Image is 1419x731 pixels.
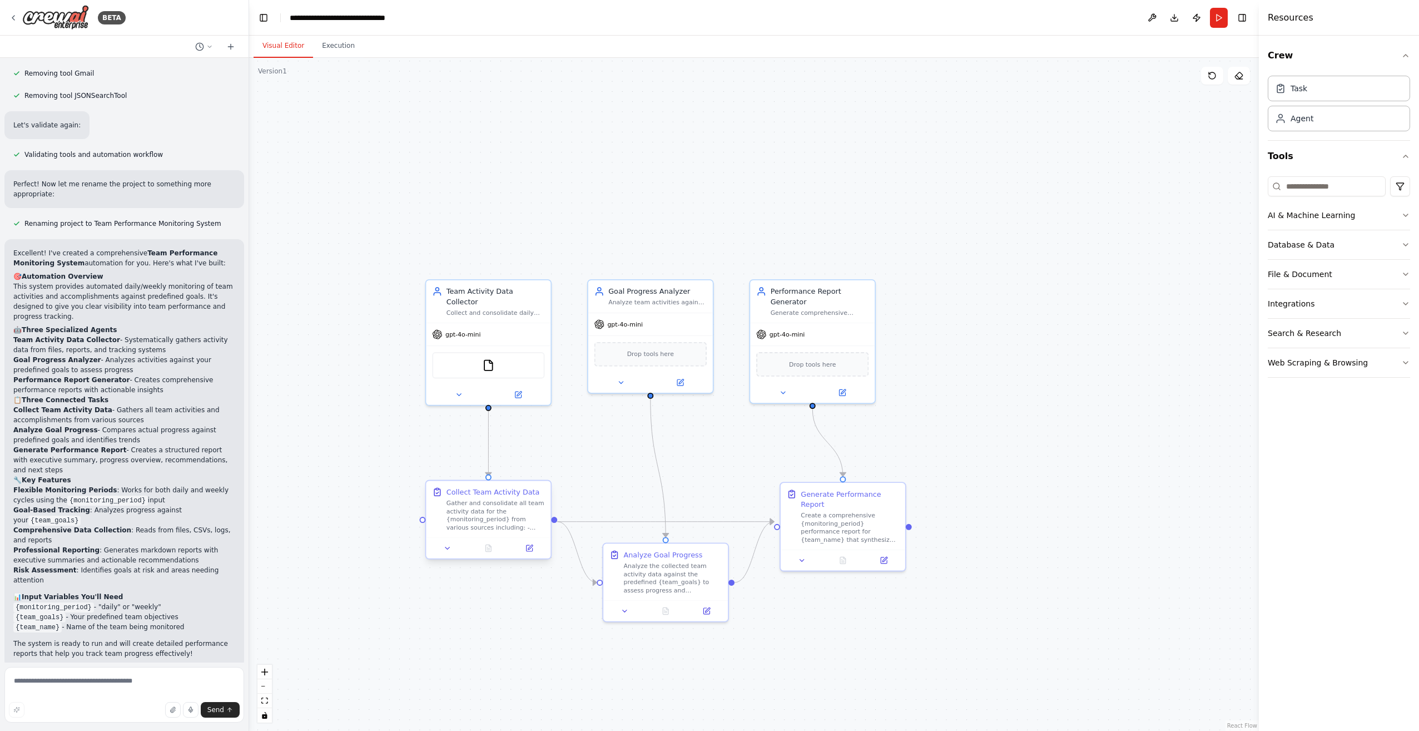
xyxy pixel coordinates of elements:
[13,376,130,384] strong: Performance Report Generator
[183,702,199,718] button: Click to speak your automation idea
[1291,113,1313,124] div: Agent
[624,550,703,560] div: Analyze Goal Progress
[22,273,103,280] strong: Automation Overview
[467,542,510,555] button: No output available
[13,592,235,602] h2: 📊
[1268,201,1410,230] button: AI & Machine Learning
[1291,83,1307,94] div: Task
[557,517,597,588] g: Edge from 6e064515-d840-4c5d-a5b8-def4f9b35efc to 668030ea-32b6-49ea-83db-a122c0f982ff
[646,399,671,537] g: Edge from f4c7fee4-eb9f-44d9-b8f3-54fb147e9611 to 668030ea-32b6-49ea-83db-a122c0f982ff
[1268,210,1355,221] div: AI & Machine Learning
[608,299,707,307] div: Analyze team activities against predefined {team_goals} and assess progress, identifying achievem...
[256,10,271,26] button: Hide left sidebar
[13,639,235,659] p: The system is ready to run and will create detailed performance reports that help you track team ...
[557,517,774,527] g: Edge from 6e064515-d840-4c5d-a5b8-def4f9b35efc to 221fb136-5225-4067-aa10-b49d970abcc1
[801,511,899,544] div: Create a comprehensive {monitoring_period} performance report for {team_name} that synthesizes al...
[689,605,724,618] button: Open in side panel
[771,287,869,307] div: Performance Report Generator
[22,593,123,601] strong: Input Variables You'll Need
[254,34,313,58] button: Visual Editor
[1268,172,1410,387] div: Tools
[1268,230,1410,259] button: Database & Data
[257,665,272,723] div: React Flow controls
[652,377,709,389] button: Open in side panel
[13,526,131,534] strong: Comprehensive Data Collection
[222,40,240,53] button: Start a new chat
[258,67,287,76] div: Version 1
[13,271,235,281] h2: 🎯
[28,516,81,526] code: {team_goals}
[201,702,240,718] button: Send
[1268,40,1410,71] button: Crew
[13,506,90,514] strong: Goal-Based Tracking
[13,602,235,612] li: - "daily" or "weekly"
[207,705,224,714] span: Send
[425,482,552,561] div: Collect Team Activity DataGather and consolidate all team activity data for the {monitoring_perio...
[608,287,707,297] div: Goal Progress Analyzer
[13,565,235,585] li: : Identifies goals at risk and areas needing attention
[313,34,364,58] button: Execution
[9,702,24,718] button: Improve this prompt
[1268,319,1410,348] button: Search & Research
[1227,723,1257,729] a: React Flow attribution
[24,69,94,78] span: Removing tool Gmail
[749,279,876,404] div: Performance Report GeneratorGenerate comprehensive {monitoring_period} performance reports that h...
[98,11,126,24] div: BETA
[257,665,272,679] button: zoom in
[482,359,494,372] img: FileReadTool
[624,562,722,594] div: Analyze the collected team activity data against the predefined {team_goals} to assess progress a...
[24,91,127,100] span: Removing tool JSONSearchTool
[1268,269,1332,280] div: File & Document
[13,446,126,454] strong: Generate Performance Report
[13,405,235,425] li: - Gathers all team activities and accomplishments from various sources
[1268,289,1410,318] button: Integrations
[290,12,415,23] nav: breadcrumb
[22,5,89,30] img: Logo
[1234,10,1250,26] button: Hide right sidebar
[13,602,94,613] code: {monitoring_period}
[789,359,836,369] span: Drop tools here
[446,309,545,317] div: Collect and consolidate daily and weekly team activities, accomplishments, and progress data from...
[13,356,101,364] strong: Goal Progress Analyzer
[13,623,62,633] code: {team_name}
[13,336,120,344] strong: Team Activity Data Collector
[801,489,899,509] div: Generate Performance Report
[13,179,235,199] p: Perfect! Now let me rename the project to something more appropriate:
[13,545,235,565] li: : Generates markdown reports with executive summaries and actionable recommendations
[1268,260,1410,289] button: File & Document
[13,375,235,395] li: - Creates comprehensive performance reports with actionable insights
[866,554,901,566] button: Open in side panel
[13,406,112,414] strong: Collect Team Activity Data
[13,546,100,554] strong: Professional Reporting
[22,476,71,484] strong: Key Features
[257,679,272,694] button: zoom out
[13,248,235,268] p: Excellent! I've created a comprehensive automation for you. Here's what I've built:
[446,287,545,307] div: Team Activity Data Collector
[13,426,98,434] strong: Analyze Goal Progress
[22,396,108,404] strong: Three Connected Tasks
[735,517,774,588] g: Edge from 668030ea-32b6-49ea-83db-a122c0f982ff to 221fb136-5225-4067-aa10-b49d970abcc1
[13,355,235,375] li: - Analyzes activities against your predefined goals to assess progress
[13,281,235,322] p: This system provides automated daily/weekly monitoring of team activities and accomplishments aga...
[13,335,235,355] li: - Systematically gathers activity data from files, reports, and tracking systems
[813,387,871,399] button: Open in side panel
[627,349,674,359] span: Drop tools here
[644,605,687,618] button: No output available
[807,409,848,476] g: Edge from 60b70144-593f-4c7f-b7e1-e91ef68ab6fb to 221fb136-5225-4067-aa10-b49d970abcc1
[13,566,77,574] strong: Risk Assessment
[602,543,729,623] div: Analyze Goal ProgressAnalyze the collected team activity data against the predefined {team_goals}...
[780,482,906,571] div: Generate Performance ReportCreate a comprehensive {monitoring_period} performance report for {tea...
[1268,71,1410,140] div: Crew
[1268,357,1368,368] div: Web Scraping & Browsing
[607,320,643,329] span: gpt-4o-mini
[13,525,235,545] li: : Reads from files, CSVs, logs, and reports
[1268,328,1341,339] div: Search & Research
[770,330,805,339] span: gpt-4o-mini
[13,485,235,505] li: : Works for both daily and weekly cycles using the input
[13,613,66,623] code: {team_goals}
[13,622,235,632] li: - Name of the team being monitored
[13,395,235,405] h2: 📋
[771,309,869,317] div: Generate comprehensive {monitoring_period} performance reports that highlight team accomplishment...
[446,499,545,531] div: Gather and consolidate all team activity data for the {monitoring_period} from various sources in...
[24,219,221,228] span: Renaming project to Team Performance Monitoring System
